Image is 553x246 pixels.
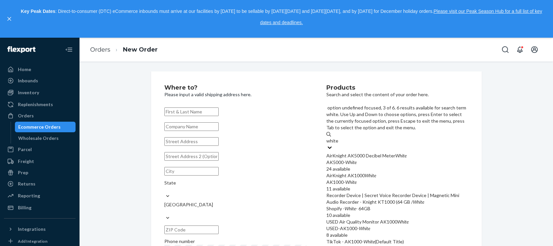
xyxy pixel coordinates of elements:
[7,46,35,53] img: Flexport logo
[4,144,76,155] a: Parcel
[4,110,76,121] a: Orders
[397,219,409,225] em: White
[164,152,219,161] input: Street Address 2 (Optional)
[6,16,13,22] button: close,
[164,85,306,91] h2: Where to?
[326,91,469,98] p: Search and select the content of your order here.
[164,201,306,208] div: [GEOGRAPHIC_DATA]
[164,208,165,215] input: [GEOGRAPHIC_DATA]
[326,179,469,185] div: AK1000-
[326,159,469,166] div: AK5000-
[90,46,110,53] a: Orders
[4,99,76,110] a: Replenishments
[18,169,28,176] div: Prep
[499,43,512,56] button: Open Search Box
[164,122,219,131] input: Company Name
[345,206,356,211] em: White
[4,202,76,213] a: Billing
[345,179,357,185] em: White
[326,166,350,172] span: 24 available
[164,180,306,186] div: State
[18,226,46,232] div: Integrations
[326,172,469,179] div: AirKnight AK1000
[164,225,219,234] input: ZIP Code
[62,43,76,56] button: Close Navigation
[365,173,376,178] em: White
[326,85,469,91] h2: Products
[16,6,547,28] p: : Direct-to-consumer (DTC) eCommerce inbounds must arrive at our facilities by [DATE] to be sella...
[4,224,76,234] button: Integrations
[18,181,35,187] div: Returns
[359,225,370,231] em: White
[18,89,39,96] div: Inventory
[326,212,350,218] span: 10 available
[4,167,76,178] a: Prep
[18,77,38,84] div: Inbounds
[395,153,407,158] em: White
[18,112,34,119] div: Orders
[326,192,469,205] div: Recorder Device | Secret Voice Recorder Device | Magnetic Mini Audio Recorder - Knight KT1000 (64...
[18,124,61,130] div: Ecommerce Orders
[326,152,469,159] div: AirKnight AK5000 Decibel Meter
[326,238,469,245] div: TikTok - AK1000- (Default Title)
[18,192,40,199] div: Reporting
[4,190,76,201] a: Reporting
[326,205,469,212] div: Shopify - - 64GB
[326,104,469,131] p: option undefined focused, 3 of 6. 6 results available for search term white. Use Up and Down to c...
[260,9,542,25] a: Please visit our Peak Season Hub for a full list of key dates and deadlines.
[123,46,158,53] a: New Order
[326,219,469,225] div: USED Air Quality Monitor AK1000
[326,186,350,191] span: 11 available
[326,138,339,144] input: option undefined focused, 3 of 6. 6 results available for search term white. Use Up and Down to c...
[528,43,541,56] button: Open account menu
[18,204,31,211] div: Billing
[4,179,76,189] a: Returns
[413,199,424,205] em: White
[164,107,219,116] input: First & Last Name
[4,156,76,167] a: Freight
[18,66,31,73] div: Home
[18,101,53,108] div: Replenishments
[15,133,76,143] a: Wholesale Orders
[15,122,76,132] a: Ecommerce Orders
[326,225,469,232] div: USED-AK1000-
[85,40,163,60] ol: breadcrumbs
[4,75,76,86] a: Inbounds
[4,64,76,75] a: Home
[4,237,76,245] a: Add Integration
[18,238,47,244] div: Add Integration
[21,9,55,14] strong: Key Peak Dates
[164,137,219,146] input: Street Address
[164,91,306,98] p: Please input a valid shipping address here.
[326,232,348,238] span: 8 available
[345,159,357,165] em: White
[18,158,34,165] div: Freight
[18,146,32,153] div: Parcel
[4,87,76,98] a: Inventory
[513,43,526,56] button: Open notifications
[164,238,195,244] span: Phone number
[164,186,165,193] input: State
[363,239,375,244] em: White
[164,167,219,176] input: City
[18,135,59,142] div: Wholesale Orders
